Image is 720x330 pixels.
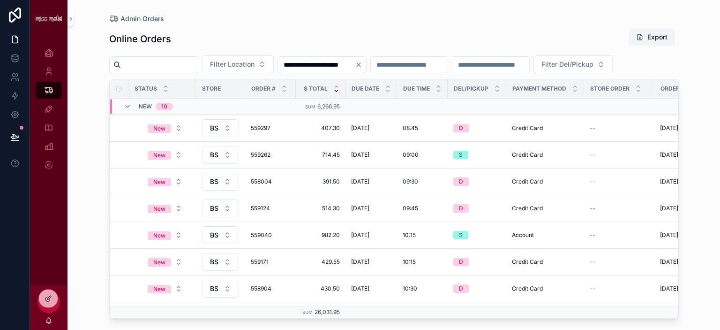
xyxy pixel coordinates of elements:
[660,231,702,239] span: [DATE] 12:21 pm
[533,55,613,73] button: Select Button
[459,284,463,293] div: D
[590,231,649,239] a: --
[660,151,701,159] span: [DATE] 2:22 pm
[512,151,543,159] span: Credit Card
[590,85,630,92] span: Store Order
[351,124,369,132] span: [DATE]
[251,178,290,185] a: 558004
[351,151,369,159] span: [DATE]
[202,119,240,138] a: Select Button
[660,285,700,292] span: [DATE] 9:10 pm
[202,226,239,244] button: Select Button
[301,178,340,185] span: 391.50
[403,258,416,266] span: 10:15
[512,151,578,159] a: Credit Card
[202,119,239,137] button: Select Button
[251,124,290,132] a: 559297
[512,178,578,185] a: Credit Card
[301,285,340,292] a: 430.50
[453,177,501,186] a: D
[202,226,240,245] a: Select Button
[202,253,240,271] a: Select Button
[590,285,595,292] span: --
[120,14,164,23] span: Admin Orders
[590,258,595,266] span: --
[317,103,340,110] span: 6,266.95
[301,124,340,132] span: 407.30
[305,104,315,109] small: Sum
[202,199,240,218] a: Select Button
[512,124,543,132] span: Credit Card
[202,172,240,191] a: Select Button
[140,173,190,191] a: Select Button
[352,85,379,92] span: Due Date
[301,231,340,239] a: 982.20
[403,178,418,185] span: 09:30
[453,151,501,159] a: S
[251,151,290,159] a: 559262
[403,285,417,292] span: 10:30
[210,204,218,213] span: BS
[512,205,578,212] a: Credit Card
[403,205,442,212] a: 09:45
[512,285,543,292] span: Credit Card
[355,61,366,69] button: Clear
[403,205,418,212] span: 09:45
[453,124,501,132] a: D
[153,205,165,213] div: New
[453,284,501,293] a: D
[251,205,290,212] span: 559124
[153,178,165,186] div: New
[202,279,240,298] a: Select Button
[660,151,719,159] a: [DATE] 2:22 pm
[660,285,719,292] a: [DATE] 9:10 pm
[202,253,239,271] button: Select Button
[512,124,578,132] a: Credit Card
[660,205,701,212] span: [DATE] 4:26 pm
[403,151,419,159] span: 09:00
[251,285,290,292] span: 558904
[403,231,416,239] span: 10:15
[351,205,369,212] span: [DATE]
[590,285,649,292] a: --
[541,60,593,69] span: Filter Del/Pickup
[140,226,190,244] a: Select Button
[202,85,221,92] span: Store
[590,124,595,132] span: --
[512,231,534,239] span: Account
[210,123,218,133] span: BS
[140,227,190,244] button: Select Button
[210,257,218,267] span: BS
[140,120,190,137] button: Select Button
[403,231,442,239] a: 10:15
[210,284,218,293] span: BS
[590,124,649,132] a: --
[140,280,190,298] a: Select Button
[109,14,164,23] a: Admin Orders
[351,285,391,292] a: [DATE]
[590,231,595,239] span: --
[140,146,190,164] a: Select Button
[629,29,675,46] button: Export
[210,230,218,240] span: BS
[512,178,543,185] span: Credit Card
[590,151,595,159] span: --
[453,204,501,213] a: D
[36,15,62,22] img: App logo
[140,119,190,137] a: Select Button
[403,258,442,266] a: 10:15
[590,178,595,185] span: --
[660,178,719,185] a: [DATE] 2:25 pm
[30,38,67,186] div: scrollable content
[153,124,165,133] div: New
[251,231,290,239] a: 559040
[512,231,578,239] a: Account
[153,285,165,293] div: New
[454,85,488,92] span: Del/Pickup
[301,258,340,266] a: 429.55
[202,173,239,191] button: Select Button
[251,258,290,266] span: 559171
